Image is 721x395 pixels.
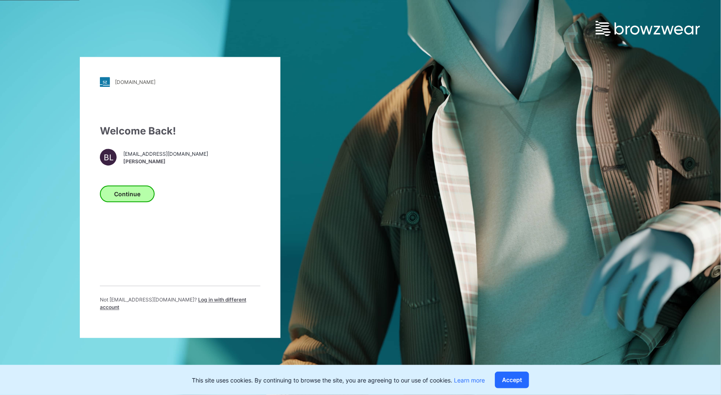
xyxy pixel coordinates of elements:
[100,124,260,139] div: Welcome Back!
[123,158,208,165] span: [PERSON_NAME]
[100,77,260,87] a: [DOMAIN_NAME]
[100,149,117,166] div: BL
[495,372,529,388] button: Accept
[115,79,155,85] div: [DOMAIN_NAME]
[100,77,110,87] img: stylezone-logo.562084cfcfab977791bfbf7441f1a819.svg
[123,150,208,158] span: [EMAIL_ADDRESS][DOMAIN_NAME]
[100,186,155,203] button: Continue
[192,376,485,385] p: This site uses cookies. By continuing to browse the site, you are agreeing to our use of cookies.
[100,296,260,311] p: Not [EMAIL_ADDRESS][DOMAIN_NAME] ?
[454,377,485,384] a: Learn more
[596,21,700,36] img: browzwear-logo.e42bd6dac1945053ebaf764b6aa21510.svg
